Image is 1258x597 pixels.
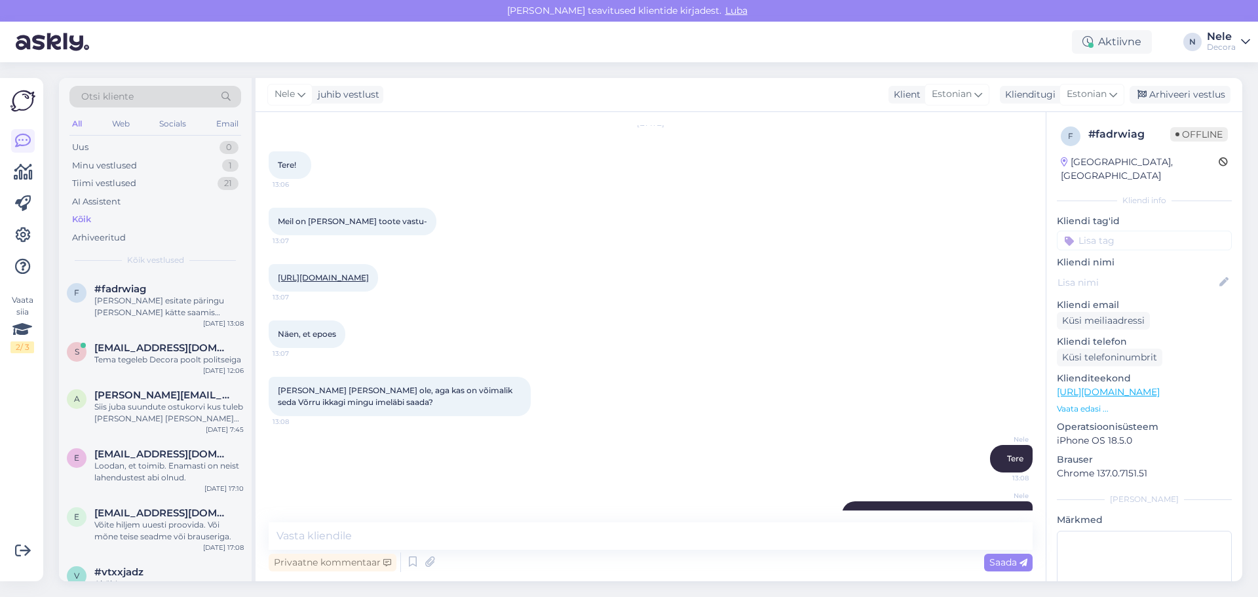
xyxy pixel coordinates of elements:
[1057,453,1232,467] p: Brauser
[72,231,126,244] div: Arhiveeritud
[72,177,136,190] div: Tiimi vestlused
[1170,127,1228,142] span: Offline
[1057,298,1232,312] p: Kliendi email
[218,177,238,190] div: 21
[81,90,134,104] span: Otsi kliente
[94,401,244,425] div: Siis juba suundute ostukorvi kus tuleb [PERSON_NAME] [PERSON_NAME] meetodi osas ning [PERSON_NAME...
[313,88,379,102] div: juhib vestlust
[1057,513,1232,527] p: Märkmed
[206,425,244,434] div: [DATE] 7:45
[74,512,79,522] span: e
[851,510,1023,520] span: Toote juures on [PERSON_NAME] päring siit
[127,254,184,266] span: Kõik vestlused
[94,507,231,519] span: eren.povel@gmail.com
[269,554,396,571] div: Privaatne kommentaar
[273,349,322,358] span: 13:07
[75,347,79,356] span: s
[273,292,322,302] span: 13:07
[109,115,132,132] div: Web
[94,578,244,590] div: Aitäh!
[94,283,146,295] span: #fadrwiag
[1207,31,1236,42] div: Nele
[222,159,238,172] div: 1
[1057,372,1232,385] p: Klienditeekond
[721,5,752,16] span: Luba
[1057,493,1232,505] div: [PERSON_NAME]
[980,434,1029,444] span: Nele
[1067,87,1107,102] span: Estonian
[1068,131,1073,141] span: f
[1061,155,1219,183] div: [GEOGRAPHIC_DATA], [GEOGRAPHIC_DATA]
[69,115,85,132] div: All
[1000,88,1056,102] div: Klienditugi
[203,366,244,376] div: [DATE] 12:06
[1057,256,1232,269] p: Kliendi nimi
[1130,86,1230,104] div: Arhiveeri vestlus
[74,288,79,298] span: f
[74,453,79,463] span: e
[1072,30,1152,54] div: Aktiivne
[1007,453,1023,463] span: Tere
[204,484,244,493] div: [DATE] 17:10
[1057,214,1232,228] p: Kliendi tag'id
[980,491,1029,501] span: Nele
[94,354,244,366] div: Tema tegeleb Decora poolt politseiga
[94,566,143,578] span: #vtxxjadz
[1057,403,1232,415] p: Vaata edasi ...
[1183,33,1202,51] div: N
[278,385,514,407] span: [PERSON_NAME] [PERSON_NAME] ole, aga kas on võimalik seda Võrru ikkagi mingu imeläbi saada?
[219,141,238,154] div: 0
[157,115,189,132] div: Socials
[275,87,295,102] span: Nele
[273,236,322,246] span: 13:07
[214,115,241,132] div: Email
[10,294,34,353] div: Vaata siia
[72,195,121,208] div: AI Assistent
[278,273,369,282] a: [URL][DOMAIN_NAME]
[888,88,921,102] div: Klient
[1057,312,1150,330] div: Küsi meiliaadressi
[1207,31,1250,52] a: NeleDecora
[72,141,88,154] div: Uus
[94,519,244,543] div: Võite hiljem uuesti proovida. Või mõne teise seadme või brauseriga.
[94,389,231,401] span: andres@lahe.biz
[1058,275,1217,290] input: Lisa nimi
[980,473,1029,483] span: 13:08
[932,87,972,102] span: Estonian
[1057,195,1232,206] div: Kliendi info
[989,556,1027,568] span: Saada
[74,571,79,581] span: v
[1057,349,1162,366] div: Küsi telefoninumbrit
[1057,420,1232,434] p: Operatsioonisüsteem
[94,295,244,318] div: [PERSON_NAME] esitate päringu [PERSON_NAME] kätte saamis kohaks [GEOGRAPHIC_DATA] Decora kaupluse
[1057,386,1160,398] a: [URL][DOMAIN_NAME]
[203,318,244,328] div: [DATE] 13:08
[1207,42,1236,52] div: Decora
[94,342,231,354] span: sergo.kohal@tallinnlv.ee
[10,88,35,113] img: Askly Logo
[278,329,336,339] span: Näen, et epoes
[203,543,244,552] div: [DATE] 17:08
[1088,126,1170,142] div: # fadrwiag
[273,417,322,427] span: 13:08
[278,216,427,226] span: Meil on [PERSON_NAME] toote vastu-
[74,394,80,404] span: a
[1057,231,1232,250] input: Lisa tag
[1057,467,1232,480] p: Chrome 137.0.7151.51
[94,448,231,460] span: eren.povel@gmail.com
[1057,335,1232,349] p: Kliendi telefon
[94,460,244,484] div: Loodan, et toimib. Enamasti on neist lahendustest abi olnud.
[1057,434,1232,448] p: iPhone OS 18.5.0
[10,341,34,353] div: 2 / 3
[273,180,322,189] span: 13:06
[72,159,137,172] div: Minu vestlused
[72,213,91,226] div: Kõik
[278,160,296,170] span: Tere!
